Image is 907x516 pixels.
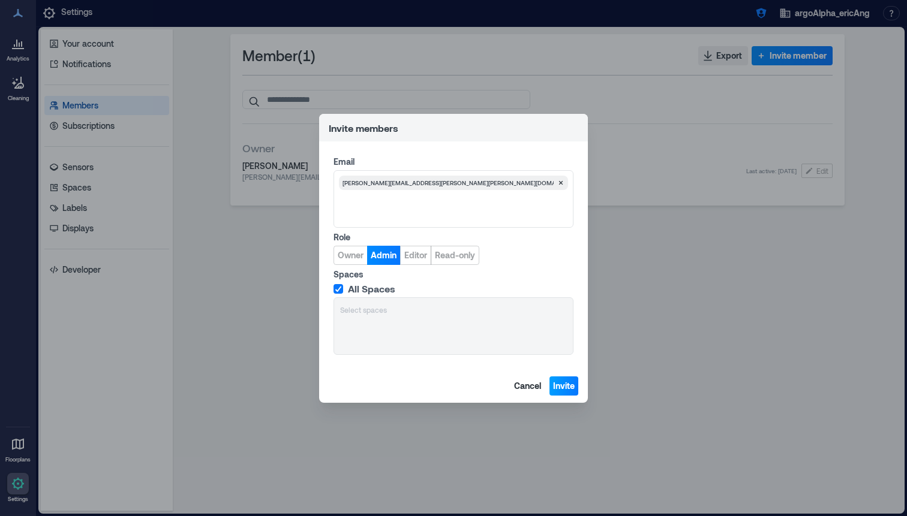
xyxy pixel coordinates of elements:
span: Owner [338,249,364,261]
label: Role [334,231,571,243]
button: Invite [549,376,578,396]
button: Admin [367,246,400,265]
label: Spaces [334,268,571,280]
label: Email [334,156,571,168]
span: Cancel [514,380,541,392]
span: Read-only [435,249,475,261]
button: Read-only [431,246,479,265]
span: [PERSON_NAME][EMAIL_ADDRESS][PERSON_NAME][PERSON_NAME][DOMAIN_NAME] [343,178,554,188]
span: Admin [371,249,397,261]
span: Editor [404,249,427,261]
span: All Spaces [348,283,395,295]
span: Invite [553,380,575,392]
header: Invite members [319,114,588,141]
button: Owner [334,246,368,265]
button: Cancel [510,376,545,396]
button: Editor [400,246,431,265]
